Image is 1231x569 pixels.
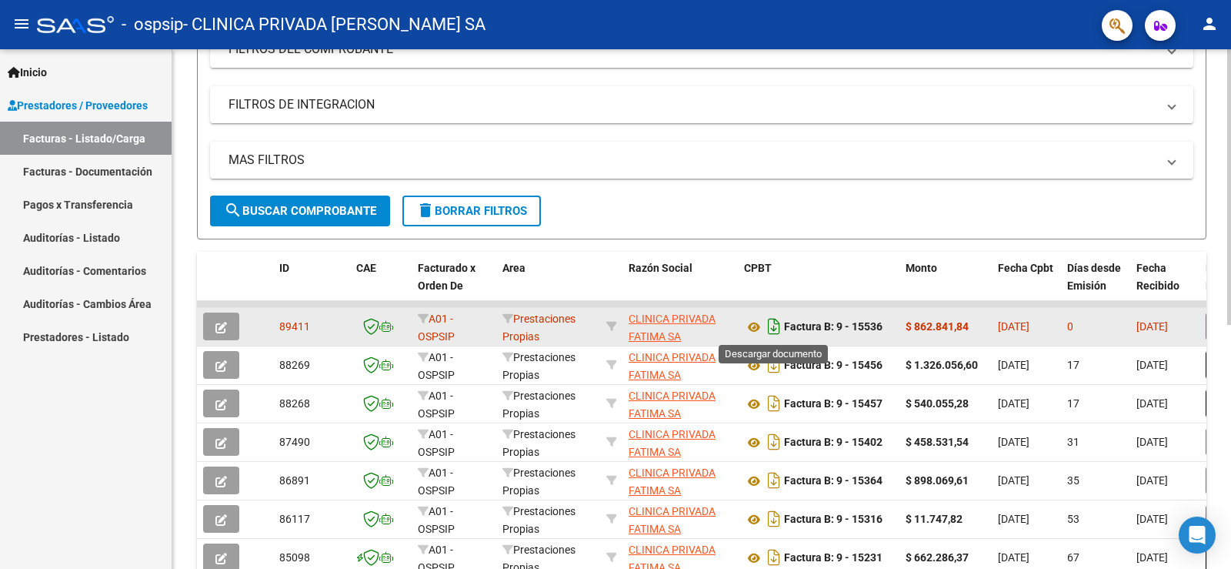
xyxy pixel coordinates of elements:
[502,428,575,458] span: Prestaciones Propias
[1136,551,1168,564] span: [DATE]
[998,513,1029,525] span: [DATE]
[224,201,242,219] mat-icon: search
[629,390,716,420] span: CLINICA PRIVADA FATIMA SA
[998,397,1029,410] span: [DATE]
[622,252,738,320] datatable-header-cell: Razón Social
[1136,320,1168,333] span: [DATE]
[183,8,485,42] span: - CLINICA PRIVADA [PERSON_NAME] SA
[418,390,455,420] span: A01 - OSPSIP
[224,204,376,218] span: Buscar Comprobante
[629,426,732,458] div: 30598797303
[899,252,992,320] datatable-header-cell: Monto
[12,15,31,33] mat-icon: menu
[738,252,899,320] datatable-header-cell: CPBT
[496,252,600,320] datatable-header-cell: Area
[402,196,541,226] button: Borrar Filtros
[629,428,716,458] span: CLINICA PRIVADA FATIMA SA
[418,467,455,497] span: A01 - OSPSIP
[764,353,784,377] i: Descargar documento
[279,359,310,371] span: 88269
[1200,15,1219,33] mat-icon: person
[229,152,1156,169] mat-panel-title: MAS FILTROS
[279,513,310,525] span: 86117
[906,397,969,410] strong: $ 540.055,28
[629,351,716,381] span: CLINICA PRIVADA FATIMA SA
[1067,551,1079,564] span: 67
[784,552,882,564] strong: Factura B: 9 - 15231
[502,467,575,497] span: Prestaciones Propias
[784,321,882,333] strong: Factura B: 9 - 15536
[764,314,784,339] i: Descargar documento
[416,204,527,218] span: Borrar Filtros
[784,514,882,526] strong: Factura B: 9 - 15316
[1136,359,1168,371] span: [DATE]
[1067,513,1079,525] span: 53
[416,201,435,219] mat-icon: delete
[784,475,882,487] strong: Factura B: 9 - 15364
[784,398,882,410] strong: Factura B: 9 - 15457
[279,436,310,448] span: 87490
[992,252,1061,320] datatable-header-cell: Fecha Cpbt
[1136,397,1168,410] span: [DATE]
[418,428,455,458] span: A01 - OSPSIP
[629,310,732,343] div: 30598797303
[764,507,784,531] i: Descargar documento
[229,96,1156,113] mat-panel-title: FILTROS DE INTEGRACION
[502,313,575,343] span: Prestaciones Propias
[1067,320,1073,333] span: 0
[629,313,716,343] span: CLINICA PRIVADA FATIMA SA
[210,142,1193,179] mat-expansion-panel-header: MAS FILTROS
[502,351,575,381] span: Prestaciones Propias
[906,551,969,564] strong: $ 662.286,37
[1067,262,1121,292] span: Días desde Emisión
[784,437,882,449] strong: Factura B: 9 - 15402
[629,262,692,274] span: Razón Social
[998,436,1029,448] span: [DATE]
[906,359,978,371] strong: $ 1.326.056,60
[279,474,310,487] span: 86891
[122,8,183,42] span: - ospsip
[998,262,1053,274] span: Fecha Cpbt
[1067,359,1079,371] span: 17
[1067,474,1079,487] span: 35
[210,86,1193,123] mat-expansion-panel-header: FILTROS DE INTEGRACION
[1136,474,1168,487] span: [DATE]
[1136,436,1168,448] span: [DATE]
[1136,262,1179,292] span: Fecha Recibido
[906,262,937,274] span: Monto
[8,97,148,114] span: Prestadores / Proveedores
[629,387,732,420] div: 30598797303
[418,351,455,381] span: A01 - OSPSIP
[764,391,784,416] i: Descargar documento
[279,320,310,333] span: 89411
[784,360,882,372] strong: Factura B: 9 - 15456
[350,252,412,320] datatable-header-cell: CAE
[279,397,310,410] span: 88268
[764,468,784,493] i: Descargar documento
[1067,436,1079,448] span: 31
[998,551,1029,564] span: [DATE]
[8,64,47,81] span: Inicio
[418,262,475,292] span: Facturado x Orden De
[998,474,1029,487] span: [DATE]
[1179,517,1216,554] div: Open Intercom Messenger
[418,313,455,343] span: A01 - OSPSIP
[1130,252,1199,320] datatable-header-cell: Fecha Recibido
[906,474,969,487] strong: $ 898.069,61
[629,503,732,535] div: 30598797303
[629,467,716,497] span: CLINICA PRIVADA FATIMA SA
[1061,252,1130,320] datatable-header-cell: Días desde Emisión
[629,505,716,535] span: CLINICA PRIVADA FATIMA SA
[210,196,390,226] button: Buscar Comprobante
[906,320,969,333] strong: $ 862.841,84
[279,262,289,274] span: ID
[356,262,376,274] span: CAE
[502,505,575,535] span: Prestaciones Propias
[412,252,496,320] datatable-header-cell: Facturado x Orden De
[1067,397,1079,410] span: 17
[279,551,310,564] span: 85098
[764,430,784,454] i: Descargar documento
[998,359,1029,371] span: [DATE]
[418,505,455,535] span: A01 - OSPSIP
[502,262,525,274] span: Area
